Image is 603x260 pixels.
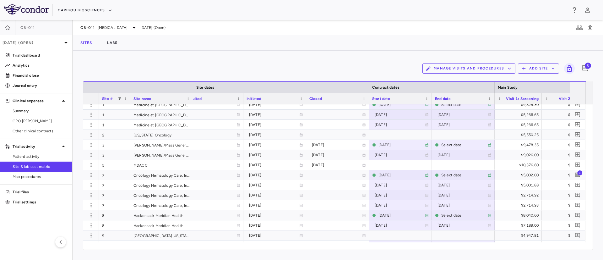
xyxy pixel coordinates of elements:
[500,160,539,170] div: $10,376.60
[435,97,451,101] span: End date
[500,180,539,190] div: $5,001.88
[140,25,166,30] span: [DATE] (Open)
[575,122,581,128] svg: Add comment
[249,180,299,190] div: [DATE]
[547,220,586,230] div: $2,156.00
[573,241,582,250] button: Add comment
[500,170,539,180] div: $5,002.00
[575,162,581,168] svg: Add comment
[547,130,586,140] div: $2,835.50
[99,200,130,210] div: 7
[575,192,581,198] svg: Add comment
[500,210,539,220] div: $8,040.60
[500,190,539,200] div: $2,714.92
[378,100,425,110] div: [DATE]
[573,151,582,159] button: Add comment
[437,190,488,200] div: [DATE]
[13,128,67,134] span: Other clinical contracts
[130,220,193,230] div: Hackensack Meridian Health
[249,190,299,200] div: [DATE]
[99,180,130,190] div: 7
[102,97,113,101] span: Site #
[13,73,67,78] p: Financial close
[99,220,130,230] div: 8
[13,53,67,58] p: Trial dashboard
[372,211,429,220] span: This is the current site contract.
[378,140,425,150] div: [DATE]
[437,200,488,210] div: [DATE]
[573,201,582,209] button: Add comment
[500,200,539,210] div: $2,714.93
[247,97,261,101] span: Initiated
[573,130,582,139] button: Add comment
[20,25,35,30] span: CB-011
[573,171,582,179] button: Add comment
[130,130,193,140] div: [US_STATE] Oncology
[13,164,67,169] span: Site & lab cost matrix
[249,150,299,160] div: [DATE]
[547,170,586,180] div: $2,722.00
[99,110,130,119] div: 1
[575,152,581,158] svg: Add comment
[506,97,539,101] span: Visit 1: Screening
[573,191,582,199] button: Add comment
[573,221,582,230] button: Add comment
[575,132,581,138] svg: Add comment
[13,144,60,149] p: Trial activity
[375,190,425,200] div: [DATE]
[547,120,586,130] div: $2,388.15
[249,160,299,170] div: [DATE]
[547,190,586,200] div: $1,258.08
[249,110,299,120] div: [DATE]
[196,85,215,90] span: Site dates
[575,222,581,228] svg: Add comment
[372,241,429,250] span: This is the current site contract.
[547,100,586,110] div: $4,981.50
[547,140,586,150] div: $7,705.80
[130,190,193,200] div: Oncology Hematology Care, Inc.
[99,100,130,109] div: 1
[13,108,67,114] span: Summary
[249,120,299,130] div: [DATE]
[547,230,586,241] div: $1,710.63
[13,63,67,68] p: Analytics
[249,100,299,110] div: [DATE]
[575,142,581,148] svg: Add comment
[573,211,582,219] button: Add comment
[13,199,67,205] p: Trial settings
[375,220,425,230] div: [DATE]
[518,64,559,74] button: Add Site
[249,140,299,150] div: [DATE]
[3,40,62,46] p: [DATE] (Open)
[99,241,130,250] div: 12
[500,150,539,160] div: $9,026.00
[73,35,100,50] button: Sites
[435,100,492,109] span: This is the current site contract.
[130,160,193,170] div: MDACC
[573,120,582,129] button: Add comment
[575,102,581,108] svg: Add comment
[99,160,130,170] div: 5
[575,182,581,188] svg: Add comment
[58,5,112,15] button: Caribou Biosciences
[437,110,488,120] div: [DATE]
[575,112,581,118] svg: Add comment
[130,140,193,150] div: [PERSON_NAME]/Mass General [PERSON_NAME] [MEDICAL_DATA] Care, Inc
[580,63,590,74] button: Add comment
[547,180,586,190] div: $3,288.65
[372,97,390,101] span: Start date
[500,120,539,130] div: $5,236.65
[249,170,299,180] div: [DATE]
[375,180,425,190] div: [DATE]
[437,220,488,230] div: [DATE]
[4,4,49,14] img: logo-full-SnFGN8VE.png
[312,160,362,170] div: [DATE]
[378,210,425,220] div: [DATE]
[13,98,60,104] p: Clinical expenses
[130,170,193,180] div: Oncology Hematology Care, Inc.
[547,110,586,120] div: $2,388.15
[130,230,193,240] div: [GEOGRAPHIC_DATA][US_STATE]
[98,25,128,30] span: [MEDICAL_DATA]
[500,130,539,140] div: $5,550.25
[99,120,130,130] div: 1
